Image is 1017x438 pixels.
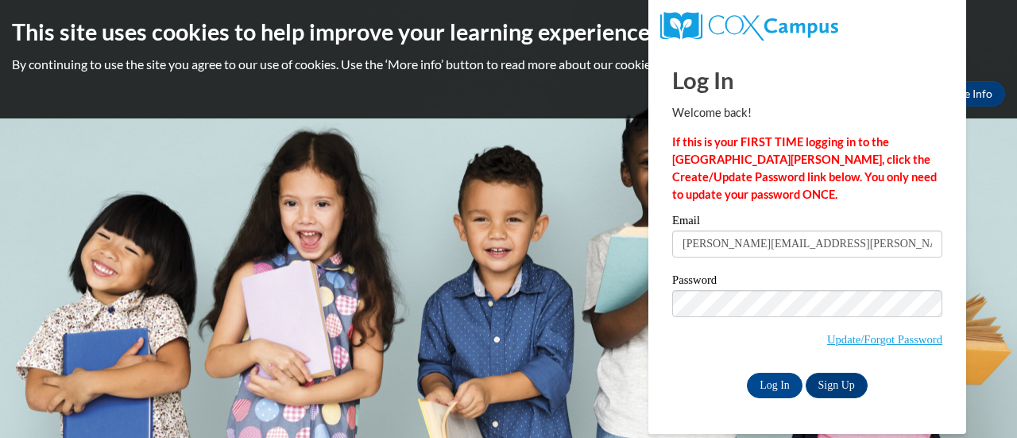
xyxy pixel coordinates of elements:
[672,64,942,96] h1: Log In
[12,56,1005,73] p: By continuing to use the site you agree to our use of cookies. Use the ‘More info’ button to read...
[806,373,868,398] a: Sign Up
[747,373,802,398] input: Log In
[672,135,937,201] strong: If this is your FIRST TIME logging in to the [GEOGRAPHIC_DATA][PERSON_NAME], click the Create/Upd...
[672,274,942,290] label: Password
[930,81,1005,107] a: More Info
[672,104,942,122] p: Welcome back!
[12,16,1005,48] h2: This site uses cookies to help improve your learning experience.
[660,12,838,41] img: COX Campus
[672,215,942,231] label: Email
[827,333,942,346] a: Update/Forgot Password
